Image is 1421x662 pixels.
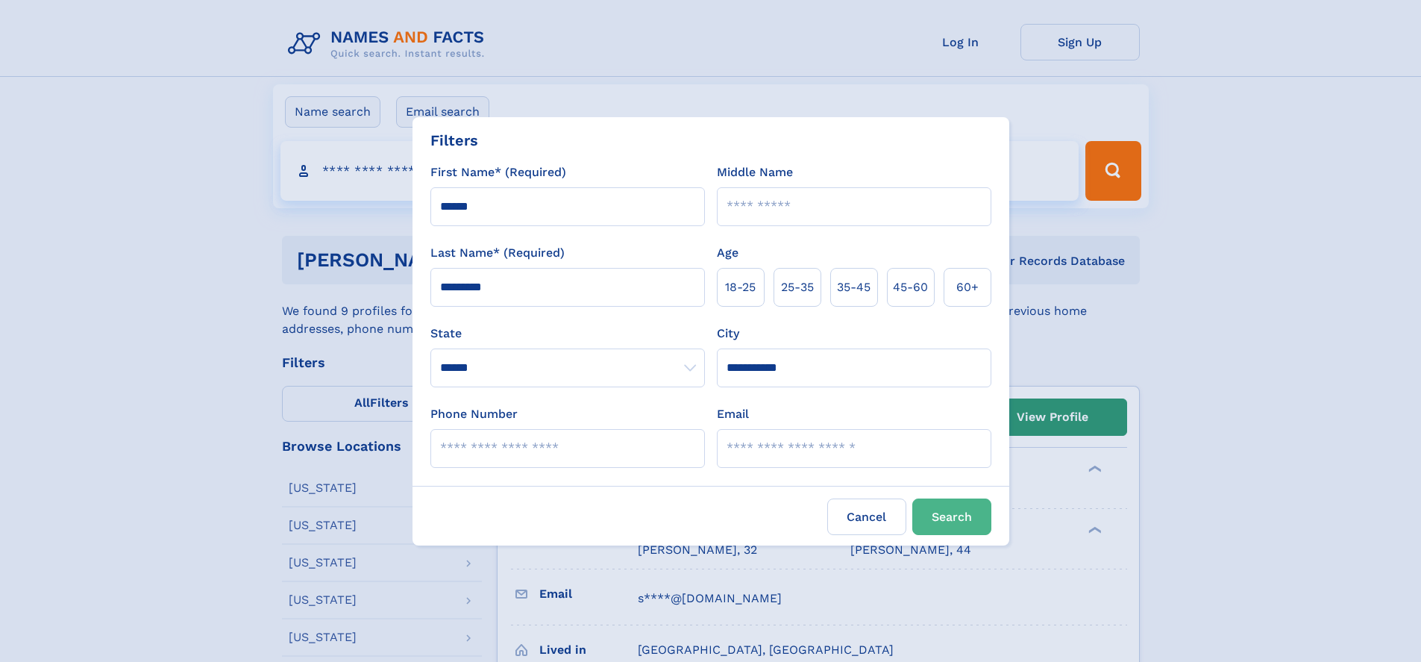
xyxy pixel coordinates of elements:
[912,499,991,535] button: Search
[430,405,518,423] label: Phone Number
[430,325,705,343] label: State
[827,499,906,535] label: Cancel
[781,278,814,296] span: 25‑35
[956,278,979,296] span: 60+
[717,163,793,181] label: Middle Name
[717,325,739,343] label: City
[430,244,565,262] label: Last Name* (Required)
[717,244,738,262] label: Age
[717,405,749,423] label: Email
[430,129,478,152] div: Filters
[893,278,928,296] span: 45‑60
[837,278,871,296] span: 35‑45
[430,163,566,181] label: First Name* (Required)
[725,278,756,296] span: 18‑25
